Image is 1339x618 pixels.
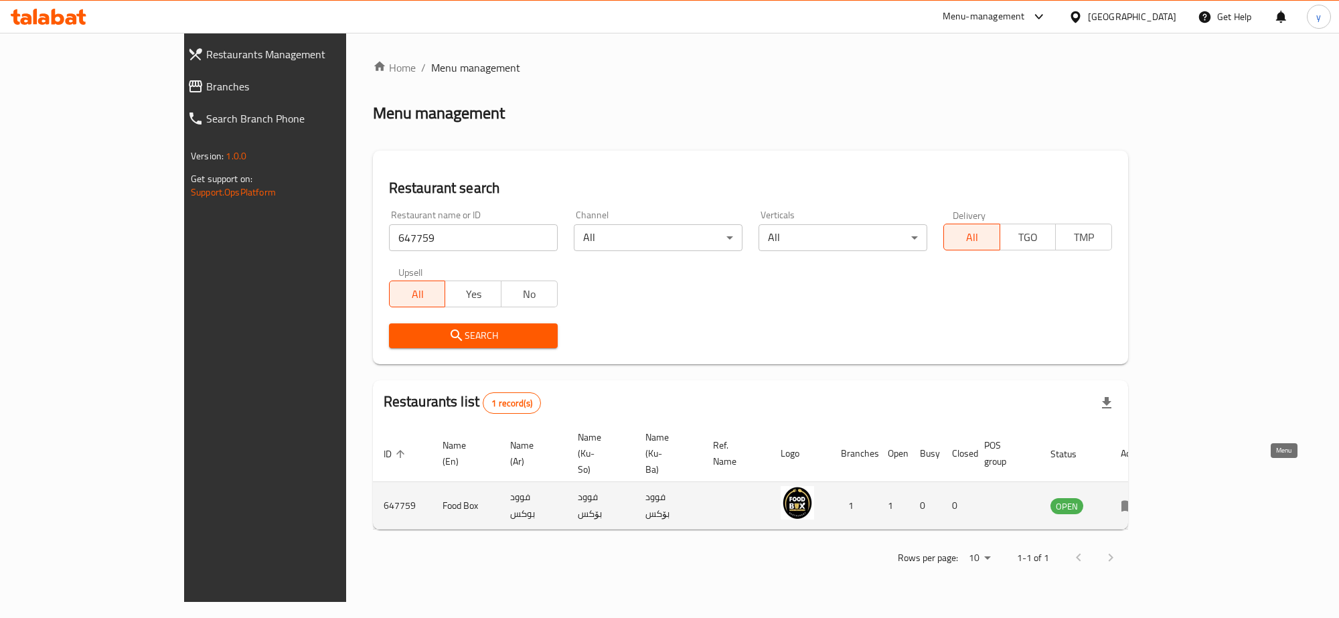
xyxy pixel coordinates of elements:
span: Search Branch Phone [206,110,397,127]
td: Food Box [432,482,499,530]
span: All [949,228,995,247]
td: 0 [941,482,973,530]
button: TGO [1000,224,1056,250]
span: Search [400,327,547,344]
td: فوود بۆکس [567,482,635,530]
th: Closed [941,425,973,482]
span: Menu management [431,60,520,76]
td: فوود بۆکس [635,482,702,530]
span: All [395,285,441,304]
h2: Menu management [373,102,505,124]
span: Name (En) [443,437,483,469]
nav: breadcrumb [373,60,1128,76]
button: TMP [1055,224,1112,250]
div: Rows per page: [963,548,996,568]
th: Branches [830,425,877,482]
td: فوود بوكس [499,482,567,530]
span: OPEN [1050,499,1083,514]
input: Search for restaurant name or ID.. [389,224,558,251]
span: TGO [1006,228,1051,247]
span: Status [1050,446,1094,462]
h2: Restaurant search [389,178,1112,198]
div: OPEN [1050,498,1083,514]
span: TMP [1061,228,1107,247]
button: Search [389,323,558,348]
span: No [507,285,552,304]
button: All [943,224,1000,250]
td: 1 [830,482,877,530]
div: [GEOGRAPHIC_DATA] [1088,9,1176,24]
button: No [501,281,558,307]
p: Rows per page: [898,550,958,566]
span: Get support on: [191,170,252,187]
div: All [759,224,927,251]
a: Search Branch Phone [177,102,408,135]
span: Name (Ar) [510,437,551,469]
a: Support.OpsPlatform [191,183,276,201]
td: 0 [909,482,941,530]
span: y [1316,9,1321,24]
td: 1 [877,482,909,530]
span: POS group [984,437,1024,469]
span: ID [384,446,409,462]
div: Export file [1091,387,1123,419]
th: Logo [770,425,830,482]
table: enhanced table [373,425,1156,530]
span: Name (Ku-So) [578,429,619,477]
button: Yes [445,281,501,307]
div: Total records count [483,392,541,414]
h2: Restaurants list [384,392,541,414]
span: 1 record(s) [483,397,540,410]
span: Branches [206,78,397,94]
a: Restaurants Management [177,38,408,70]
span: Yes [451,285,496,304]
th: Action [1110,425,1156,482]
p: 1-1 of 1 [1017,550,1049,566]
a: Branches [177,70,408,102]
span: Ref. Name [713,437,754,469]
span: 1.0.0 [226,147,246,165]
span: Version: [191,147,224,165]
button: All [389,281,446,307]
label: Upsell [398,267,423,277]
div: Menu-management [943,9,1025,25]
span: Restaurants Management [206,46,397,62]
th: Busy [909,425,941,482]
span: Name (Ku-Ba) [645,429,686,477]
div: All [574,224,742,251]
th: Open [877,425,909,482]
img: Food Box [781,486,814,520]
li: / [421,60,426,76]
label: Delivery [953,210,986,220]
